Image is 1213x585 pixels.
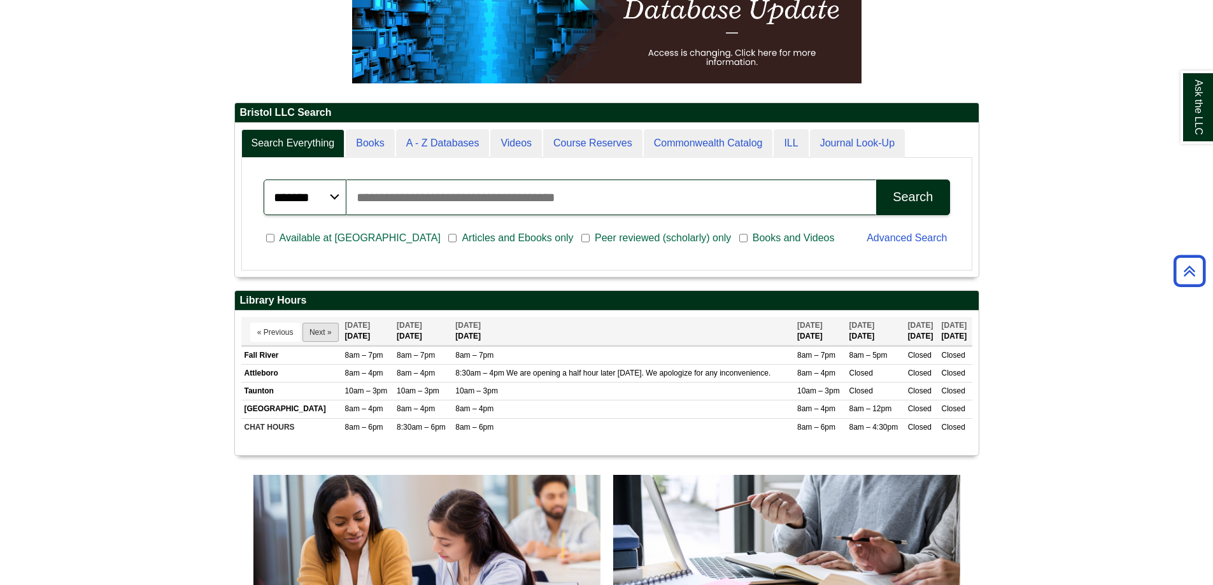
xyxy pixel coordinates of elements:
[908,351,932,360] span: Closed
[266,232,274,244] input: Available at [GEOGRAPHIC_DATA]
[810,129,905,158] a: Journal Look-Up
[794,317,846,346] th: [DATE]
[455,351,493,360] span: 8am – 7pm
[797,404,835,413] span: 8am – 4pm
[543,129,642,158] a: Course Reserves
[797,423,835,432] span: 8am – 6pm
[455,369,504,377] span: 8:30am – 4pm
[345,404,383,413] span: 8am – 4pm
[942,404,965,413] span: Closed
[908,386,932,395] span: Closed
[908,423,932,432] span: Closed
[397,351,435,360] span: 8am – 7pm
[797,386,840,395] span: 10am – 3pm
[241,418,342,436] td: CHAT HOURS
[345,351,383,360] span: 8am – 7pm
[241,383,342,400] td: Taunton
[397,423,446,432] span: 8:30am – 6pm
[942,321,967,330] span: [DATE]
[876,180,949,215] button: Search
[397,369,435,377] span: 8am – 4pm
[849,321,874,330] span: [DATE]
[739,232,748,244] input: Books and Videos
[455,321,481,330] span: [DATE]
[908,369,932,377] span: Closed
[457,230,578,246] span: Articles and Ebooks only
[905,317,939,346] th: [DATE]
[250,323,301,342] button: « Previous
[241,347,342,365] td: Fall River
[397,321,422,330] span: [DATE]
[849,404,891,413] span: 8am – 12pm
[235,291,979,311] h2: Library Hours
[774,129,808,158] a: ILL
[908,404,932,413] span: Closed
[893,190,933,204] div: Search
[455,404,493,413] span: 8am – 4pm
[849,351,887,360] span: 8am – 5pm
[644,129,773,158] a: Commonwealth Catalog
[394,317,452,346] th: [DATE]
[346,129,394,158] a: Books
[396,129,490,158] a: A - Z Databases
[748,230,840,246] span: Books and Videos
[448,232,457,244] input: Articles and Ebooks only
[302,323,339,342] button: Next »
[849,386,872,395] span: Closed
[939,317,972,346] th: [DATE]
[797,321,823,330] span: [DATE]
[942,423,965,432] span: Closed
[942,369,965,377] span: Closed
[1169,262,1210,279] a: Back to Top
[506,369,770,377] span: We are opening a half hour later [DATE]. We apologize for any inconvenience.
[797,351,835,360] span: 8am – 7pm
[942,386,965,395] span: Closed
[590,230,736,246] span: Peer reviewed (scholarly) only
[241,400,342,418] td: [GEOGRAPHIC_DATA]
[397,404,435,413] span: 8am – 4pm
[274,230,446,246] span: Available at [GEOGRAPHIC_DATA]
[490,129,542,158] a: Videos
[942,351,965,360] span: Closed
[455,423,493,432] span: 8am – 6pm
[345,369,383,377] span: 8am – 4pm
[342,317,394,346] th: [DATE]
[241,365,342,383] td: Attleboro
[345,321,371,330] span: [DATE]
[241,129,345,158] a: Search Everything
[455,386,498,395] span: 10am – 3pm
[452,317,794,346] th: [DATE]
[846,317,904,346] th: [DATE]
[849,369,872,377] span: Closed
[345,423,383,432] span: 8am – 6pm
[849,423,898,432] span: 8am – 4:30pm
[908,321,933,330] span: [DATE]
[397,386,439,395] span: 10am – 3pm
[235,103,979,123] h2: Bristol LLC Search
[581,232,590,244] input: Peer reviewed (scholarly) only
[867,232,947,243] a: Advanced Search
[345,386,388,395] span: 10am – 3pm
[797,369,835,377] span: 8am – 4pm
